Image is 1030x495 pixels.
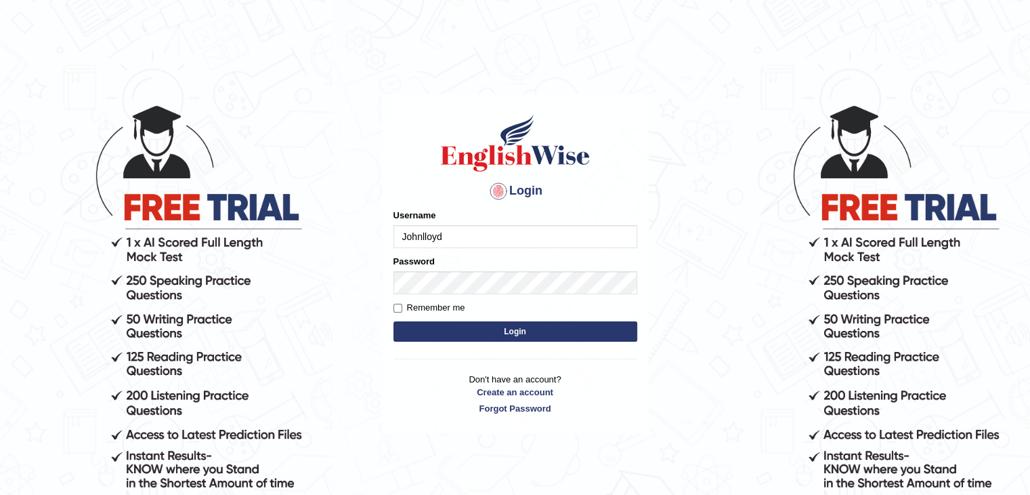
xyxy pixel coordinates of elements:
img: Logo of English Wise sign in for intelligent practice with AI [438,113,593,174]
h4: Login [393,180,637,202]
a: Forgot Password [393,402,637,415]
label: Password [393,255,435,268]
a: Create an account [393,386,637,399]
input: Remember me [393,304,402,313]
button: Login [393,321,637,342]
label: Username [393,209,436,222]
label: Remember me [393,301,465,315]
p: Don't have an account? [393,373,637,415]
